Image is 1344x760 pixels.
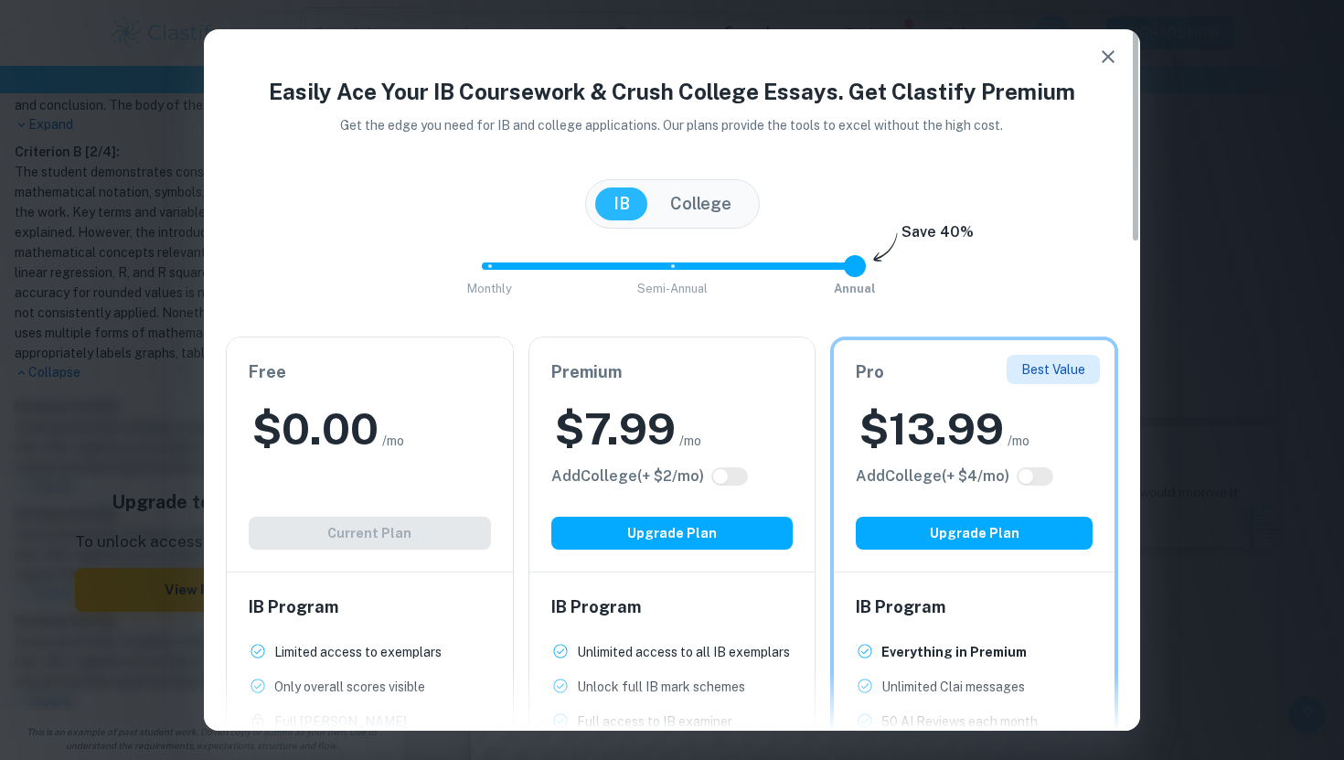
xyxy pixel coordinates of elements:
[834,282,876,295] span: Annual
[859,400,1004,458] h2: $ 13.99
[1008,431,1029,451] span: /mo
[1021,359,1085,380] p: Best Value
[274,642,442,662] p: Limited access to exemplars
[881,642,1027,662] p: Everything in Premium
[467,282,512,295] span: Monthly
[551,517,794,550] button: Upgrade Plan
[252,400,379,458] h2: $ 0.00
[637,282,708,295] span: Semi-Annual
[551,466,704,487] h6: Click to see all the additional College features.
[382,431,404,451] span: /mo
[551,359,794,385] h6: Premium
[652,187,750,220] button: College
[856,359,1093,385] h6: Pro
[555,400,676,458] h2: $ 7.99
[595,187,648,220] button: IB
[856,466,1009,487] h6: Click to see all the additional College features.
[249,359,491,385] h6: Free
[873,232,898,263] img: subscription-arrow.svg
[679,431,701,451] span: /mo
[315,115,1029,135] p: Get the edge you need for IB and college applications. Our plans provide the tools to excel witho...
[226,75,1118,108] h4: Easily Ace Your IB Coursework & Crush College Essays. Get Clastify Premium
[577,642,790,662] p: Unlimited access to all IB exemplars
[856,594,1093,620] h6: IB Program
[249,594,491,620] h6: IB Program
[856,517,1093,550] button: Upgrade Plan
[901,221,974,252] h6: Save 40%
[551,594,794,620] h6: IB Program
